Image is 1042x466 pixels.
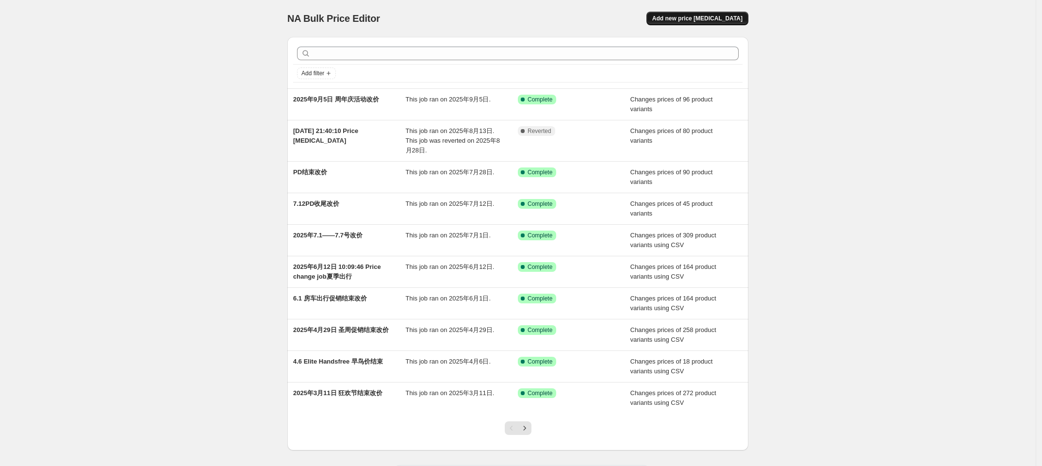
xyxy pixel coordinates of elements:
nav: Pagination [505,421,531,435]
span: This job ran on 2025年4月29日. [406,326,495,333]
span: This job ran on 2025年8月13日. This job was reverted on 2025年8月28日. [406,127,500,154]
span: 4.6 Elite Handsfree 早鸟价结束 [293,358,383,365]
span: Add new price [MEDICAL_DATA] [652,15,743,22]
span: Changes prices of 272 product variants using CSV [630,389,716,406]
span: NA Bulk Price Editor [287,13,380,24]
span: Complete [528,389,552,397]
button: Add filter [297,67,336,79]
span: Complete [528,96,552,103]
span: Changes prices of 45 product variants [630,200,713,217]
span: Changes prices of 164 product variants using CSV [630,295,716,312]
span: 2025年7.1——7.7号改价 [293,232,363,239]
span: 6.1 房车出行促销结束改价 [293,295,367,302]
span: This job ran on 2025年6月1日. [406,295,491,302]
span: Complete [528,232,552,239]
button: Add new price [MEDICAL_DATA] [646,12,748,25]
span: Reverted [528,127,551,135]
span: Changes prices of 309 product variants using CSV [630,232,716,249]
span: 2025年9月5日 周年庆活动改价 [293,96,379,103]
span: This job ran on 2025年7月28日. [406,168,495,176]
span: Changes prices of 18 product variants using CSV [630,358,713,375]
button: Next [518,421,531,435]
span: Complete [528,295,552,302]
span: Changes prices of 258 product variants using CSV [630,326,716,343]
span: Complete [528,326,552,334]
span: Complete [528,168,552,176]
span: This job ran on 2025年7月1日. [406,232,491,239]
span: Complete [528,200,552,208]
span: Changes prices of 96 product variants [630,96,713,113]
span: This job ran on 2025年6月12日. [406,263,495,270]
span: Changes prices of 164 product variants using CSV [630,263,716,280]
span: 2025年4月29日 圣周促销结束改价 [293,326,389,333]
span: PD结束改价 [293,168,327,176]
span: This job ran on 2025年4月6日. [406,358,491,365]
span: Complete [528,358,552,366]
span: Add filter [301,69,324,77]
span: [DATE] 21:40:10 Price [MEDICAL_DATA] [293,127,358,144]
span: Changes prices of 80 product variants [630,127,713,144]
span: This job ran on 2025年7月12日. [406,200,495,207]
span: This job ran on 2025年3月11日. [406,389,495,397]
span: Changes prices of 90 product variants [630,168,713,185]
span: 2025年3月11日 狂欢节结束改价 [293,389,382,397]
span: 2025年6月12日 10:09:46 Price change job夏季出行 [293,263,381,280]
span: 7.12PD收尾改价 [293,200,339,207]
span: Complete [528,263,552,271]
span: This job ran on 2025年9月5日. [406,96,491,103]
